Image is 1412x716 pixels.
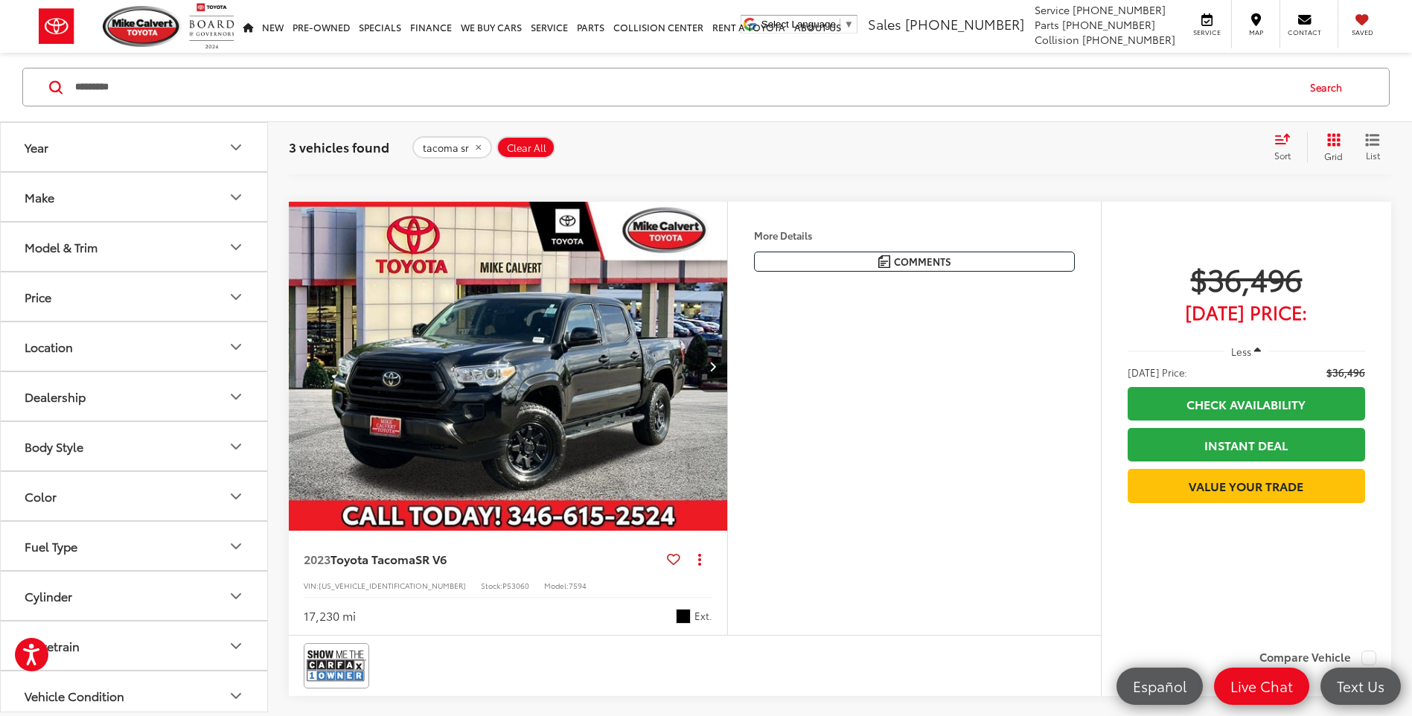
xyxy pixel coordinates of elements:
a: Value Your Trade [1128,469,1365,502]
span: Sort [1274,149,1291,162]
button: Comments [754,252,1075,272]
button: List View [1354,132,1391,162]
div: 2023 Toyota Tacoma SR V6 0 [288,202,729,531]
button: MakeMake [1,173,269,221]
span: Text Us [1329,677,1392,695]
button: Body StyleBody Style [1,422,269,470]
button: Grid View [1307,132,1354,162]
span: Grid [1324,150,1343,162]
button: Model & TrimModel & Trim [1,223,269,271]
button: YearYear [1,123,269,171]
span: SR V6 [415,550,447,567]
div: Location [25,339,73,354]
span: Sales [868,14,901,33]
span: dropdown dots [698,553,701,565]
img: 2023 Toyota Tacoma SR V6 [288,202,729,532]
button: ColorColor [1,472,269,520]
img: CarFax One Owner [307,646,366,685]
span: Stock: [481,580,502,591]
div: Cylinder [25,589,72,603]
div: Body Style [25,439,83,453]
button: Next image [697,340,727,392]
button: LocationLocation [1,322,269,371]
label: Compare Vehicle [1259,651,1376,665]
a: 2023Toyota TacomaSR V6 [304,551,661,567]
span: Español [1125,677,1194,695]
span: Collision [1035,32,1079,47]
span: [PHONE_NUMBER] [1073,2,1166,17]
div: Model & Trim [25,240,98,254]
button: Actions [686,546,712,572]
button: Less [1224,338,1269,365]
img: Mike Calvert Toyota [103,6,182,47]
span: Parts [1035,17,1059,32]
span: Model: [544,580,569,591]
span: Black [676,609,691,624]
button: DealershipDealership [1,372,269,421]
a: Instant Deal [1128,428,1365,461]
span: Contact [1288,28,1321,37]
span: Less [1231,345,1251,358]
div: Dealership [25,389,86,403]
span: Comments [894,255,951,269]
img: Comments [878,255,890,268]
div: Color [227,488,245,505]
div: Color [25,489,57,503]
a: 2023 Toyota Tacoma SR V62023 Toyota Tacoma SR V62023 Toyota Tacoma SR V62023 Toyota Tacoma SR V6 [288,202,729,531]
button: PricePrice [1,272,269,321]
span: Ext. [694,609,712,623]
span: [PHONE_NUMBER] [1062,17,1155,32]
span: 2023 [304,550,330,567]
a: Check Availability [1128,387,1365,421]
button: remove tacoma%20sr [412,136,492,159]
input: Search by Make, Model, or Keyword [74,69,1296,105]
button: Search [1296,68,1364,106]
span: Clear All [507,141,546,153]
div: Vehicle Condition [25,688,124,703]
span: tacoma sr [423,141,469,153]
span: $36,496 [1326,365,1365,380]
div: 17,230 mi [304,607,356,624]
div: Make [25,190,54,204]
span: [PHONE_NUMBER] [905,14,1024,33]
span: Service [1035,2,1070,17]
button: Fuel TypeFuel Type [1,522,269,570]
div: Drivetrain [25,639,80,653]
span: ▼ [844,19,854,30]
button: DrivetrainDrivetrain [1,621,269,670]
span: List [1365,149,1380,162]
div: Body Style [227,438,245,456]
div: Fuel Type [25,539,77,553]
span: 7594 [569,580,587,591]
span: [DATE] Price: [1128,365,1187,380]
button: Clear All [496,136,555,159]
span: [DATE] Price: [1128,304,1365,319]
div: Dealership [227,388,245,406]
div: Model & Trim [227,238,245,256]
span: [PHONE_NUMBER] [1082,32,1175,47]
div: Year [25,140,48,154]
span: VIN: [304,580,319,591]
div: Price [25,290,51,304]
div: Cylinder [227,587,245,605]
span: [US_VEHICLE_IDENTIFICATION_NUMBER] [319,580,466,591]
a: Text Us [1320,668,1401,705]
div: Location [227,338,245,356]
a: Live Chat [1214,668,1309,705]
span: Saved [1346,28,1379,37]
a: Español [1116,668,1203,705]
h4: More Details [754,230,1075,240]
div: Drivetrain [227,637,245,655]
span: P53060 [502,580,529,591]
div: Year [227,138,245,156]
button: CylinderCylinder [1,572,269,620]
span: Map [1239,28,1272,37]
button: Select sort value [1267,132,1307,162]
span: 3 vehicles found [289,138,389,156]
span: $36,496 [1128,260,1365,297]
div: Make [227,188,245,206]
div: Vehicle Condition [227,687,245,705]
div: Price [227,288,245,306]
span: Live Chat [1223,677,1300,695]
